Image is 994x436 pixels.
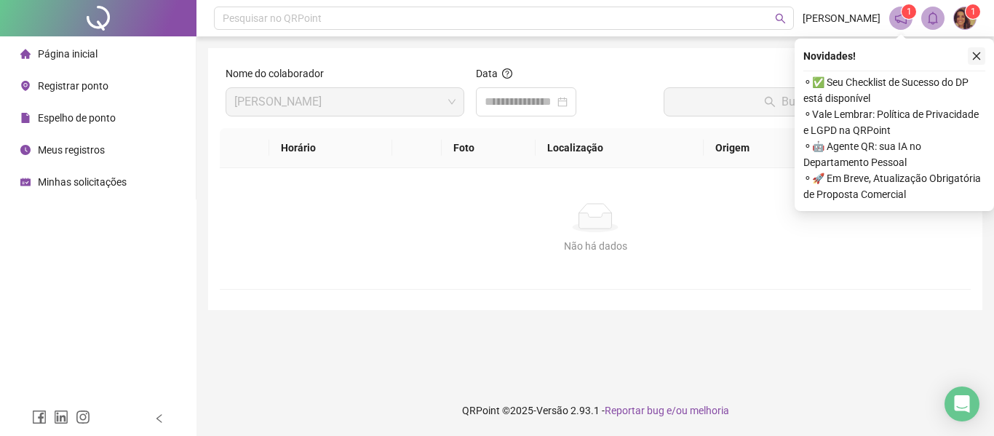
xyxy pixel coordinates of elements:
th: Origem [704,128,825,168]
span: Data [476,68,498,79]
span: schedule [20,177,31,187]
label: Nome do colaborador [226,66,333,82]
span: Versão [536,405,568,416]
img: 51617 [954,7,976,29]
span: notification [894,12,907,25]
span: [PERSON_NAME] [803,10,880,26]
span: search [775,13,786,24]
span: GABRIELA SOARES CHAVES [234,88,456,116]
span: Espelho de ponto [38,112,116,124]
span: Novidades ! [803,48,856,64]
span: clock-circle [20,145,31,155]
span: Minhas solicitações [38,176,127,188]
span: left [154,413,164,424]
span: ⚬ ✅ Seu Checklist de Sucesso do DP está disponível [803,74,985,106]
span: bell [926,12,939,25]
span: ⚬ 🤖 Agente QR: sua IA no Departamento Pessoal [803,138,985,170]
th: Localização [536,128,704,168]
span: close [971,51,982,61]
div: Open Intercom Messenger [945,387,979,421]
span: Reportar bug e/ou melhoria [605,405,729,416]
th: Horário [269,128,393,168]
span: question-circle [502,68,512,79]
span: Registrar ponto [38,80,108,92]
span: 1 [907,7,912,17]
th: Foto [442,128,536,168]
div: Não há dados [237,238,953,254]
span: 1 [971,7,976,17]
button: Buscar registros [664,87,965,116]
sup: Atualize o seu contato no menu Meus Dados [966,4,980,19]
sup: 1 [902,4,916,19]
span: environment [20,81,31,91]
footer: QRPoint © 2025 - 2.93.1 - [196,385,994,436]
span: Meus registros [38,144,105,156]
span: ⚬ Vale Lembrar: Política de Privacidade e LGPD na QRPoint [803,106,985,138]
span: facebook [32,410,47,424]
span: ⚬ 🚀 Em Breve, Atualização Obrigatória de Proposta Comercial [803,170,985,202]
span: instagram [76,410,90,424]
span: home [20,49,31,59]
span: linkedin [54,410,68,424]
span: file [20,113,31,123]
span: Página inicial [38,48,98,60]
